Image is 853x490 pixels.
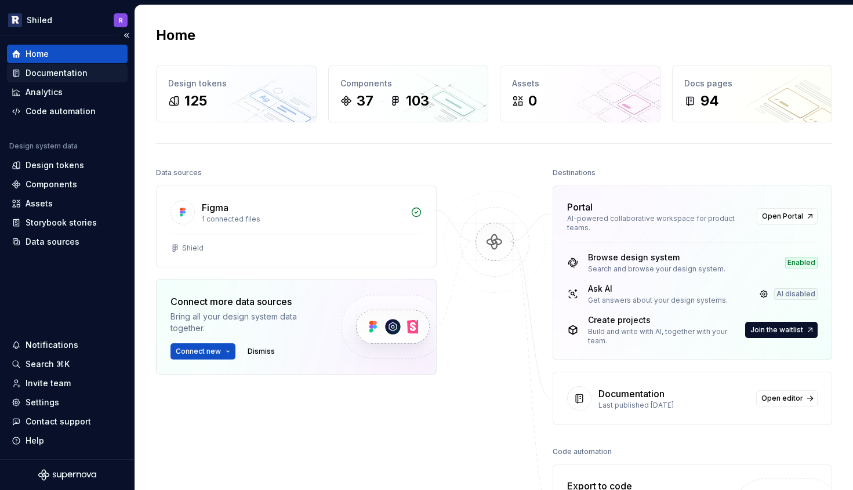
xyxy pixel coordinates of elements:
a: Components [7,175,128,194]
div: Code automation [553,444,612,460]
span: Join the waitlist [750,325,803,335]
button: Dismiss [242,343,280,360]
div: Data sources [26,236,79,248]
div: Help [26,435,44,447]
div: Search and browse your design system. [588,264,725,274]
a: Open Portal [757,208,818,224]
div: Shiled [27,14,52,26]
a: Docs pages94 [672,66,833,122]
div: Portal [567,200,593,214]
div: Figma [202,201,228,215]
div: Build and write with AI, together with your team. [588,327,743,346]
button: Connect new [170,343,235,360]
button: Collapse sidebar [118,27,135,43]
div: Shield [182,244,204,253]
a: Assets [7,194,128,213]
div: Assets [512,78,648,89]
div: Home [26,48,49,60]
button: Contact support [7,412,128,431]
div: Notifications [26,339,78,351]
div: 103 [406,92,429,110]
div: Bring all your design system data together. [170,311,321,334]
div: Settings [26,397,59,408]
div: Storybook stories [26,217,97,228]
span: Open Portal [762,212,803,221]
div: Documentation [26,67,88,79]
a: Open editor [756,390,818,406]
div: Contact support [26,416,91,427]
div: Components [340,78,477,89]
div: Code automation [26,106,96,117]
div: Last published [DATE] [598,401,749,410]
div: Assets [26,198,53,209]
button: Join the waitlist [745,322,818,338]
div: Connect more data sources [170,295,321,308]
div: Design tokens [26,159,84,171]
div: R [119,16,123,25]
button: Notifications [7,336,128,354]
div: 0 [528,92,537,110]
div: Design system data [9,141,78,151]
div: Components [26,179,77,190]
button: ShiledR [2,8,132,32]
div: Analytics [26,86,63,98]
a: Components37103 [328,66,489,122]
a: Settings [7,393,128,412]
div: Data sources [156,165,202,181]
a: Design tokens [7,156,128,175]
div: Destinations [553,165,596,181]
div: Get answers about your design systems. [588,296,728,305]
div: 125 [184,92,207,110]
div: Documentation [598,387,665,401]
div: Browse design system [588,252,725,263]
div: 1 connected files [202,215,404,224]
div: Create projects [588,314,743,326]
a: Documentation [7,64,128,82]
a: Figma1 connected filesShield [156,186,437,267]
div: Search ⌘K [26,358,70,370]
a: Code automation [7,102,128,121]
div: Ask AI [588,283,728,295]
h2: Home [156,26,195,45]
svg: Supernova Logo [38,469,96,481]
button: Search ⌘K [7,355,128,373]
a: Home [7,45,128,63]
span: Dismiss [248,347,275,356]
div: AI-powered collaborative workspace for product teams. [567,214,750,233]
a: Design tokens125 [156,66,317,122]
span: Open editor [761,394,803,403]
div: AI disabled [774,288,818,300]
div: 37 [357,92,373,110]
div: Docs pages [684,78,821,89]
a: Storybook stories [7,213,128,232]
a: Data sources [7,233,128,251]
a: Analytics [7,83,128,101]
button: Help [7,431,128,450]
span: Connect new [176,347,221,356]
div: Invite team [26,378,71,389]
a: Invite team [7,374,128,393]
div: 94 [700,92,719,110]
div: Enabled [785,257,818,268]
div: Design tokens [168,78,304,89]
img: 5b96a3ba-bdbe-470d-a859-c795f8f9d209.png [8,13,22,27]
a: Assets0 [500,66,660,122]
